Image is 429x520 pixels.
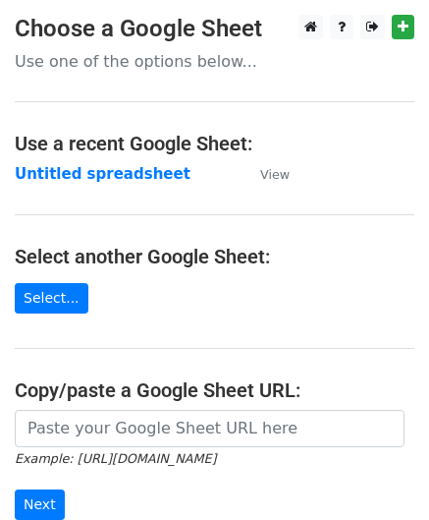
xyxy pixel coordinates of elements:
p: Use one of the options below... [15,51,414,72]
small: Example: [URL][DOMAIN_NAME] [15,451,216,466]
input: Next [15,490,65,520]
h4: Copy/paste a Google Sheet URL: [15,378,414,402]
input: Paste your Google Sheet URL here [15,410,404,447]
small: View [260,167,290,182]
a: Select... [15,283,88,314]
h4: Use a recent Google Sheet: [15,132,414,155]
a: View [241,165,290,183]
h4: Select another Google Sheet: [15,245,414,268]
a: Untitled spreadsheet [15,165,190,183]
h3: Choose a Google Sheet [15,15,414,43]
